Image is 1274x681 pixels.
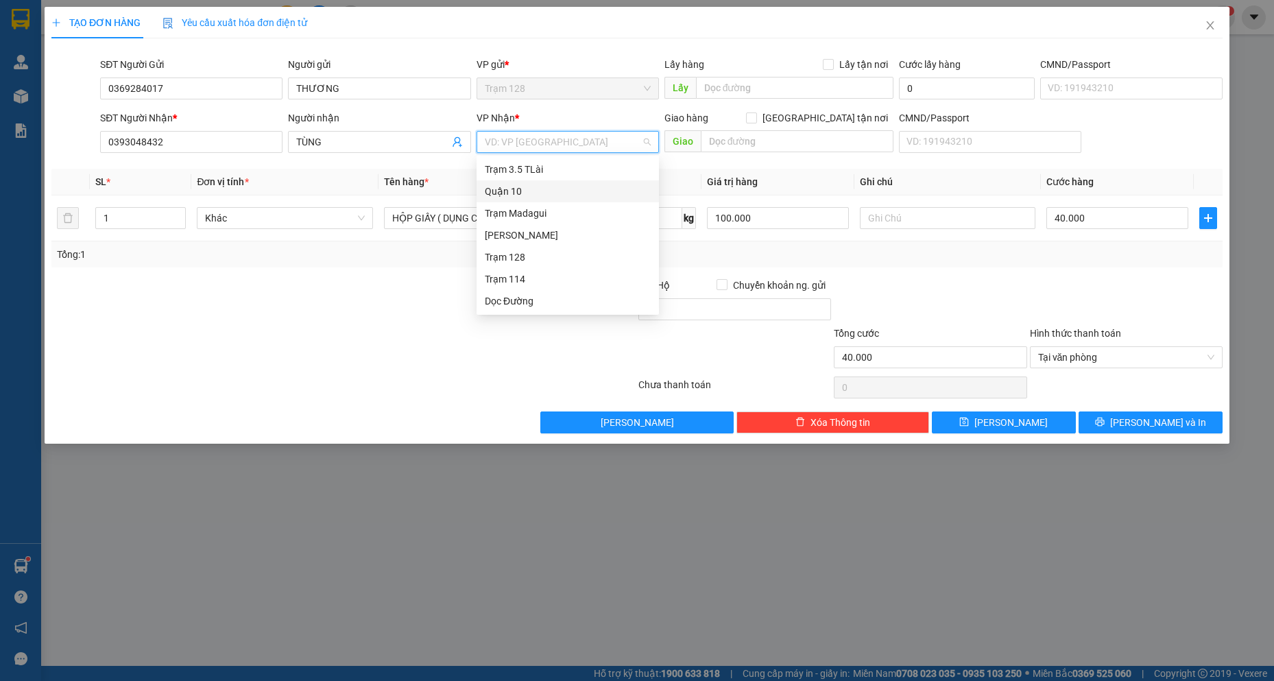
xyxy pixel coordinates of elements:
span: printer [1095,417,1105,428]
span: Chuyển khoản ng. gửi [728,278,831,293]
span: Giao [664,130,701,152]
span: Lấy tận nơi [834,57,893,72]
div: Quận 10 [477,180,659,202]
div: Người nhận [288,110,470,126]
span: Lấy [664,77,696,99]
span: PHIẾU GIAO HÀNG [39,60,147,75]
div: Dọc Đường [477,290,659,312]
span: SL [95,176,106,187]
span: VP Nhận [477,112,515,123]
span: close [1205,20,1216,31]
span: user-add [452,136,463,147]
span: kg [682,207,696,229]
div: VP gửi [477,57,659,72]
button: save[PERSON_NAME] [932,411,1076,433]
input: Dọc đường [696,77,894,99]
label: Hình thức thanh toán [1030,328,1121,339]
strong: CTY XE KHÁCH [59,17,147,32]
button: plus [1199,207,1217,229]
div: Phương Lâm [477,224,659,246]
span: TẠO ĐƠN HÀNG [51,17,141,28]
span: [DATE] [153,6,182,17]
span: [PERSON_NAME] và In [1110,415,1206,430]
img: icon [163,18,173,29]
span: save [959,417,969,428]
div: Người gửi [288,57,470,72]
strong: N.nhận: [4,99,92,110]
div: [PERSON_NAME] [485,228,651,243]
span: 075201014863 [84,88,150,99]
input: Ghi Chú [860,207,1036,229]
span: [GEOGRAPHIC_DATA] tận nơi [757,110,893,126]
input: Dọc đường [701,130,894,152]
button: deleteXóa Thông tin [736,411,929,433]
span: Cước hàng [1046,176,1094,187]
div: CMND/Passport [1040,57,1223,72]
span: Trạm 128 [485,78,651,99]
span: Tổng cước [834,328,879,339]
div: Trạm 3.5 TLài [477,158,659,180]
span: plus [1200,213,1216,224]
span: hiền CMND: [31,88,150,99]
span: Yêu cầu xuất hóa đơn điện tử [163,17,307,28]
span: delete [795,417,805,428]
span: Đơn vị tính [197,176,248,187]
input: Cước lấy hàng [899,77,1035,99]
strong: THIÊN PHÁT ĐẠT [4,34,104,49]
div: Trạm 128 [485,250,651,265]
div: Quận 10 [485,184,651,199]
div: Trạm Madagui [477,202,659,224]
span: Quận 10 [19,49,56,60]
span: Tên hàng [384,176,429,187]
span: Lấy hàng [664,59,704,70]
span: Giá trị hàng [707,176,758,187]
div: Trạm 128 [477,246,659,268]
span: 0907696988 [77,49,132,60]
strong: N.gửi: [4,88,150,99]
div: Chưa thanh toán [637,377,832,401]
input: 0 [707,207,849,229]
div: Trạm 3.5 TLài [485,162,651,177]
span: Tại văn phòng [1038,347,1214,368]
span: Giao hàng [664,112,708,123]
span: Q102508130053 [25,6,97,17]
button: printer[PERSON_NAME] và In [1079,411,1223,433]
button: Close [1191,7,1229,45]
strong: VP: SĐT: [4,49,132,60]
div: SĐT Người Gửi [100,57,283,72]
span: plus [51,18,61,27]
span: [PERSON_NAME] [601,415,674,430]
label: Cước lấy hàng [899,59,961,70]
div: Tổng: 1 [57,247,492,262]
div: Trạm 114 [477,268,659,290]
div: SĐT Người Nhận [100,110,283,126]
span: Khác [205,208,365,228]
button: [PERSON_NAME] [540,411,733,433]
div: Trạm 114 [485,272,651,287]
span: Thu Hộ [638,280,670,291]
div: CMND/Passport [899,110,1081,126]
span: Xóa Thông tin [810,415,870,430]
input: VD: Bàn, Ghế [384,207,560,229]
th: Ghi chú [854,169,1042,195]
div: Trạm Madagui [485,206,651,221]
div: Dọc Đường [485,294,651,309]
span: quả CMND: [39,99,92,110]
span: [PERSON_NAME] [974,415,1048,430]
span: 06:58 [126,6,151,17]
button: delete [57,207,79,229]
